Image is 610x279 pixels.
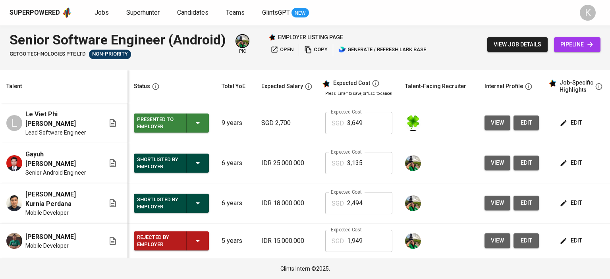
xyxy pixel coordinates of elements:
div: Rejected by Employer [137,232,180,250]
div: Sourcing Difficulties [89,50,131,59]
div: Shortlisted by Employer [137,194,180,212]
button: open [268,44,295,56]
div: K [580,5,596,21]
span: Teams [226,9,245,16]
span: Mobile Developer [25,209,69,217]
div: Senior Software Engineer (Android) [10,30,226,50]
span: [PERSON_NAME] Kurnia Perdana [25,190,95,209]
img: eva@glints.com [405,195,421,211]
p: Press 'Enter' to save, or 'Esc' to cancel [325,90,392,96]
span: [PERSON_NAME] [25,232,76,242]
span: Non-Priority [89,50,131,58]
span: Lead Software Engineer [25,129,86,137]
img: Reinaldo Riant Kurnia Perdana [6,195,22,211]
span: edit [520,158,533,168]
img: eva@glints.com [405,155,421,171]
span: Candidates [177,9,208,16]
p: IDR 18.000.000 [261,198,313,208]
a: pipeline [554,37,600,52]
img: eva@glints.com [236,35,249,47]
p: 6 years [222,198,249,208]
p: SGD [332,199,344,208]
button: edit [513,115,539,130]
p: IDR 15.000.000 [261,236,313,246]
p: SGD [332,237,344,246]
div: Shortlisted by Employer [137,154,180,172]
button: edit [513,233,539,248]
p: employer listing page [278,33,343,41]
img: f9493b8c-82b8-4f41-8722-f5d69bb1b761.jpg [405,115,421,131]
div: Internal Profile [485,81,523,91]
a: Teams [226,8,246,18]
div: L [6,115,22,131]
span: edit [561,198,582,208]
span: copy [304,45,328,54]
p: SGD [332,159,344,168]
span: GetGo Technologies Pte Ltd [10,50,86,58]
span: Senior Android Engineer [25,169,86,177]
span: Jobs [95,9,109,16]
div: Job-Specific Highlights [560,79,593,93]
p: 6 years [222,158,249,168]
div: Presented to Employer [137,114,180,132]
p: SGD [332,119,344,128]
a: Jobs [95,8,110,18]
span: NEW [291,9,309,17]
img: lark [338,46,346,54]
button: edit [513,196,539,210]
span: Mobile Developer [25,242,69,250]
a: Candidates [177,8,210,18]
div: Expected Salary [261,81,303,91]
p: IDR 25.000.000 [261,158,313,168]
span: GlintsGPT [262,9,290,16]
span: view [491,158,504,168]
span: generate / refresh lark base [338,45,426,54]
span: Le Viet Phi [PERSON_NAME] [25,110,95,129]
button: view [485,115,510,130]
span: edit [561,158,582,168]
div: pic [236,34,249,55]
button: edit [513,156,539,170]
span: view [491,118,504,128]
img: Ziad Alfian [6,233,22,249]
div: Total YoE [222,81,245,91]
button: Rejected by Employer [134,231,209,250]
span: edit [520,198,533,208]
div: Superpowered [10,8,60,17]
a: Superpoweredapp logo [10,7,72,19]
img: Glints Star [268,34,276,41]
button: view [485,233,510,248]
a: Superhunter [126,8,161,18]
button: copy [302,44,330,56]
a: GlintsGPT NEW [262,8,309,18]
span: edit [561,236,582,246]
img: app logo [62,7,72,19]
p: SGD 2,700 [261,118,313,128]
img: Gayuh Nurul Huda [6,155,22,171]
span: view job details [494,40,541,50]
img: glints_star.svg [322,80,330,88]
div: Talent-Facing Recruiter [405,81,466,91]
img: yH5BAEAAAAALAAAAAABAAEAAAIBRAA7 [77,234,83,240]
span: Superhunter [126,9,160,16]
button: Presented to Employer [134,114,209,133]
span: Gayuh [PERSON_NAME] [25,150,95,169]
button: edit [558,156,585,170]
span: edit [520,236,533,246]
span: view [491,236,504,246]
button: view [485,196,510,210]
button: edit [558,115,585,130]
p: 5 years [222,236,249,246]
span: edit [520,118,533,128]
span: pipeline [560,40,594,50]
div: Status [134,81,150,91]
div: Expected Cost [333,80,370,87]
button: Shortlisted by Employer [134,194,209,213]
span: view [491,198,504,208]
button: view job details [487,37,548,52]
button: lark generate / refresh lark base [336,44,428,56]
